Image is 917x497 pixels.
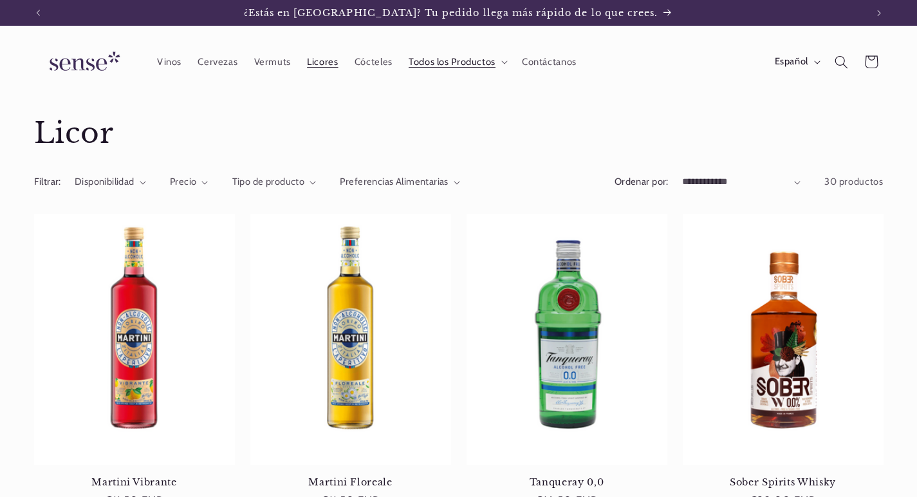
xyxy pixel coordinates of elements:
[766,49,826,75] button: Español
[34,175,61,189] h2: Filtrar:
[775,55,808,69] span: Español
[826,47,856,77] summary: Búsqueda
[170,176,197,187] span: Precio
[232,176,305,187] span: Tipo de producto
[409,56,496,68] span: Todos los Productos
[34,115,884,152] h1: Licor
[29,39,136,86] a: Sense
[824,176,884,187] span: 30 productos
[400,48,514,76] summary: Todos los Productos
[149,48,189,76] a: Vinos
[75,175,146,189] summary: Disponibilidad (0 seleccionado)
[340,176,449,187] span: Preferencias Alimentarias
[307,56,338,68] span: Licores
[198,56,237,68] span: Cervezas
[346,48,400,76] a: Cócteles
[246,48,299,76] a: Vermuts
[355,56,393,68] span: Cócteles
[170,175,208,189] summary: Precio
[299,48,347,76] a: Licores
[232,175,317,189] summary: Tipo de producto (0 seleccionado)
[34,476,235,488] a: Martini Vibrante
[683,476,884,488] a: Sober Spirits Whisky
[190,48,246,76] a: Cervezas
[244,7,658,19] span: ¿Estás en [GEOGRAPHIC_DATA]? Tu pedido llega más rápido de lo que crees.
[157,56,181,68] span: Vinos
[340,175,460,189] summary: Preferencias Alimentarias (0 seleccionado)
[467,476,667,488] a: Tanqueray 0,0
[250,476,451,488] a: Martini Floreale
[514,48,584,76] a: Contáctanos
[615,176,669,187] label: Ordenar por:
[34,44,131,80] img: Sense
[75,176,134,187] span: Disponibilidad
[522,56,577,68] span: Contáctanos
[254,56,291,68] span: Vermuts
